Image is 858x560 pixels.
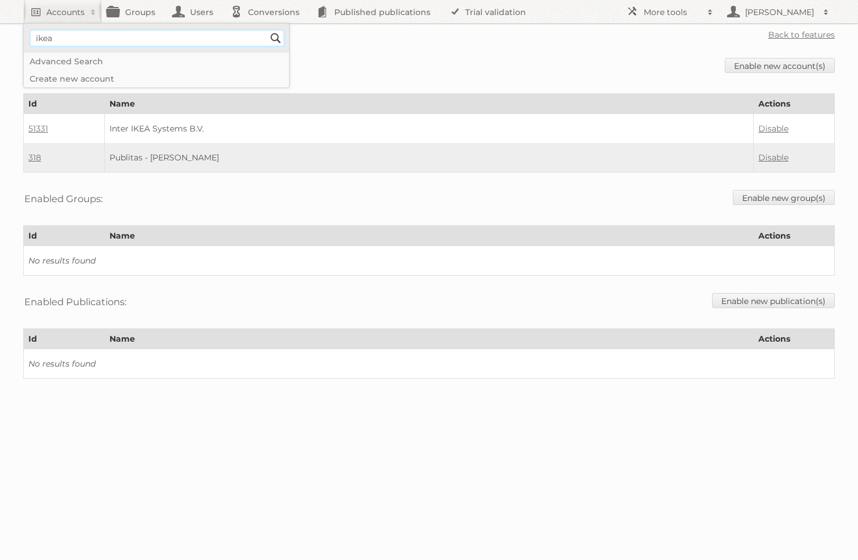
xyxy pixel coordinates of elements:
[28,123,48,134] a: 51331
[712,293,835,308] a: Enable new publication(s)
[768,30,835,40] a: Back to features
[644,6,702,18] h2: More tools
[28,152,41,163] a: 318
[46,6,85,18] h2: Accounts
[733,190,835,205] a: Enable new group(s)
[24,53,289,70] a: Advanced Search
[105,226,754,246] th: Name
[28,255,96,266] i: No results found
[24,94,105,114] th: Id
[754,329,835,349] th: Actions
[758,152,788,163] a: Disable
[24,293,126,310] h3: Enabled Publications:
[105,114,754,144] td: Inter IKEA Systems B.V.
[754,226,835,246] th: Actions
[24,226,105,246] th: Id
[267,30,284,47] input: Search
[742,6,817,18] h2: [PERSON_NAME]
[758,123,788,134] a: Disable
[24,70,289,87] a: Create new account
[28,358,96,369] i: No results found
[24,190,103,207] h3: Enabled Groups:
[105,94,754,114] th: Name
[725,58,835,73] a: Enable new account(s)
[24,329,105,349] th: Id
[105,143,754,173] td: Publitas - [PERSON_NAME]
[105,329,754,349] th: Name
[754,94,835,114] th: Actions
